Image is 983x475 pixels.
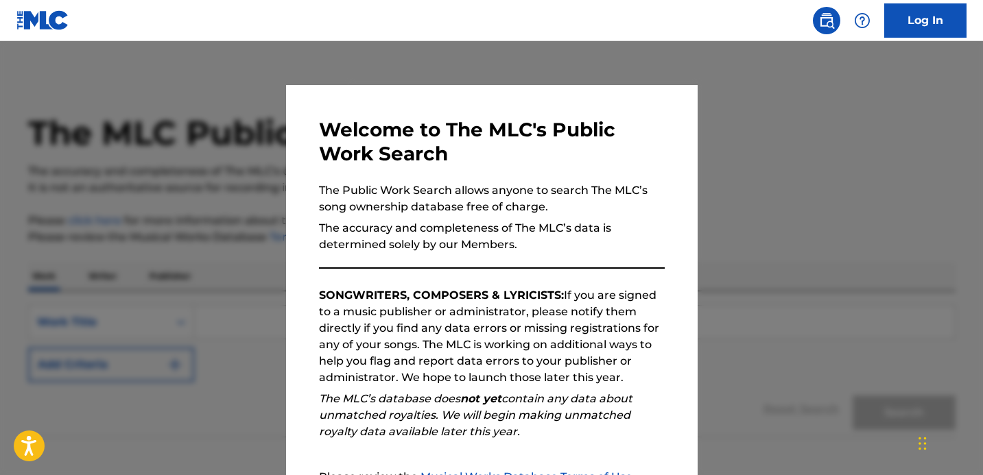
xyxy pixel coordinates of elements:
[884,3,967,38] a: Log In
[319,182,665,215] p: The Public Work Search allows anyone to search The MLC’s song ownership database free of charge.
[319,118,665,166] h3: Welcome to The MLC's Public Work Search
[818,12,835,29] img: search
[854,12,871,29] img: help
[16,10,69,30] img: MLC Logo
[849,7,876,34] div: Help
[813,7,840,34] a: Public Search
[460,392,501,405] strong: not yet
[919,423,927,464] div: Drag
[319,287,665,386] p: If you are signed to a music publisher or administrator, please notify them directly if you find ...
[914,409,983,475] iframe: Chat Widget
[319,220,665,253] p: The accuracy and completeness of The MLC’s data is determined solely by our Members.
[319,289,564,302] strong: SONGWRITERS, COMPOSERS & LYRICISTS:
[319,392,632,438] em: The MLC’s database does contain any data about unmatched royalties. We will begin making unmatche...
